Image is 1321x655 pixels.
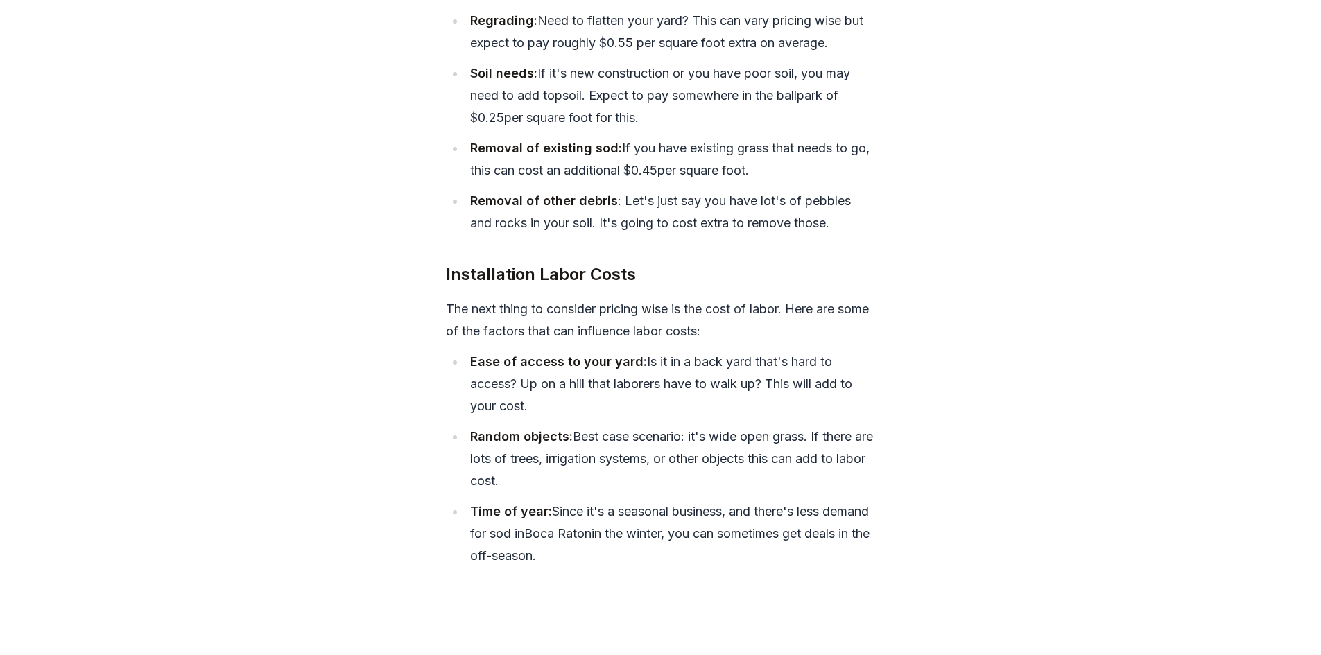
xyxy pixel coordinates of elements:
li: Best case scenario: it's wide open grass. If there are lots of trees, irrigation systems, or othe... [465,426,876,492]
li: Is it in a back yard that's hard to access? Up on a hill that laborers have to walk up? This will... [465,351,876,417]
strong: Regrading: [470,13,537,28]
strong: Random objects: [470,429,573,444]
li: If it's new construction or you have poor soil, you may need to add topsoil. Expect to pay somewh... [465,62,876,129]
h3: Installation Labor Costs [446,262,876,287]
strong: Removal of other debris [470,193,618,208]
strong: Removal of existing sod: [470,141,622,155]
li: If you have existing grass that needs to go, this can cost an additional $ 0.45 per square foot. [465,137,876,182]
strong: Time of year: [470,504,552,518]
li: Since it's a seasonal business, and there's less demand for sod in Boca Raton in the winter, you ... [465,500,876,567]
strong: Ease of access to your yard: [470,354,647,369]
li: : Let's just say you have lot's of pebbles and rocks in your soil. It's going to cost extra to re... [465,190,876,234]
li: Need to flatten your yard? This can vary pricing wise but expect to pay roughly $ 0.55 per square... [465,10,876,54]
strong: Soil needs: [470,66,537,80]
